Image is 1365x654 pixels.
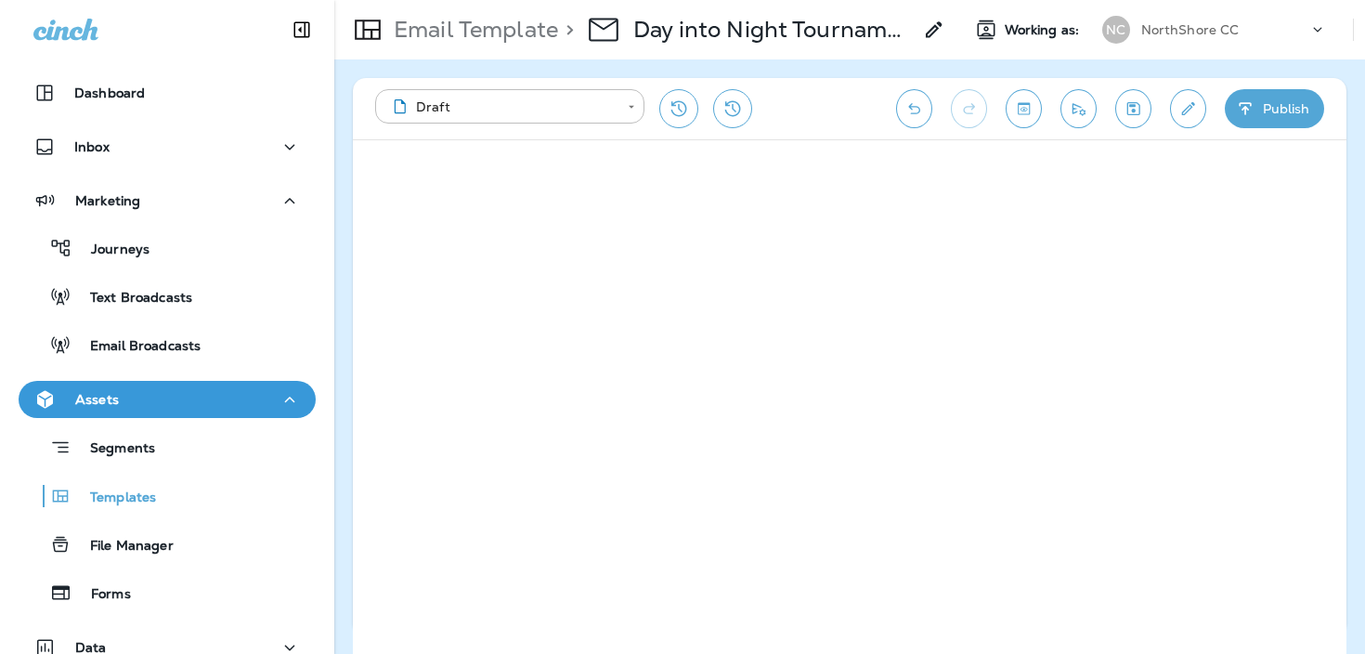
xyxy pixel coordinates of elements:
button: Text Broadcasts [19,277,316,316]
p: Email Template [386,16,558,44]
button: Marketing [19,182,316,219]
button: Inbox [19,128,316,165]
button: Save [1115,89,1151,128]
p: Segments [71,440,155,459]
span: Working as: [1005,22,1084,38]
button: Undo [896,89,932,128]
p: Day into Night Tournament - 2025 - 10/25 [633,16,912,44]
button: Collapse Sidebar [276,11,328,48]
p: Marketing [75,193,140,208]
button: Publish [1225,89,1324,128]
button: File Manager [19,525,316,564]
button: Email Broadcasts [19,325,316,364]
p: Assets [75,392,119,407]
p: Inbox [74,139,110,154]
button: Restore from previous version [659,89,698,128]
button: Forms [19,573,316,612]
p: Templates [71,490,156,507]
div: Draft [388,98,615,116]
button: Segments [19,427,316,467]
p: File Manager [71,538,174,556]
button: Toggle preview [1006,89,1042,128]
p: Text Broadcasts [71,290,192,307]
p: Journeys [72,242,149,259]
button: Assets [19,381,316,418]
button: Edit details [1170,89,1206,128]
p: Dashboard [74,85,145,100]
p: > [558,16,574,44]
button: Journeys [19,229,316,268]
p: Email Broadcasts [71,338,201,356]
p: Forms [72,586,131,604]
button: View Changelog [713,89,752,128]
div: NC [1102,16,1130,44]
p: NorthShore CC [1141,22,1240,37]
button: Dashboard [19,74,316,111]
button: Send test email [1060,89,1097,128]
button: Templates [19,477,316,516]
